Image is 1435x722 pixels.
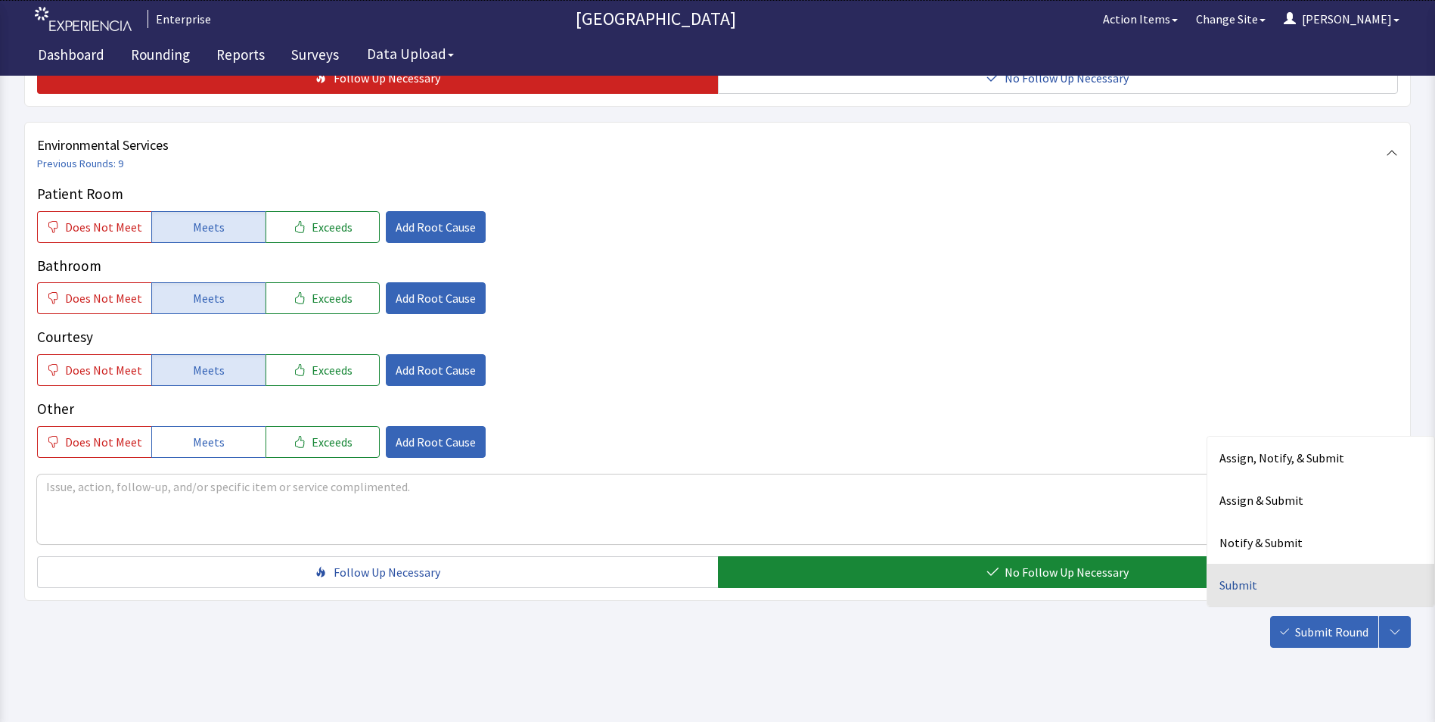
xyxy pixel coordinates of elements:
span: Add Root Cause [396,361,476,379]
button: Meets [151,354,266,386]
span: Meets [193,361,225,379]
p: [GEOGRAPHIC_DATA] [217,7,1094,31]
button: Exceeds [266,282,380,314]
button: Add Root Cause [386,282,486,314]
span: Meets [193,218,225,236]
button: Data Upload [358,40,463,68]
button: Submit Round [1270,616,1378,648]
button: Follow Up Necessary [37,62,718,94]
button: [PERSON_NAME] [1275,4,1409,34]
span: Add Root Cause [396,433,476,451]
span: Meets [193,289,225,307]
button: Add Root Cause [386,426,486,458]
span: Does Not Meet [65,218,142,236]
span: Add Root Cause [396,218,476,236]
span: Exceeds [312,218,353,236]
span: Environmental Services [37,135,1386,156]
p: Patient Room [37,183,1398,205]
p: Courtesy [37,326,1398,348]
span: No Follow Up Necessary [1005,69,1129,87]
button: Meets [151,426,266,458]
button: Does Not Meet [37,282,151,314]
button: Action Items [1094,4,1187,34]
button: Exceeds [266,211,380,243]
a: Dashboard [26,38,116,76]
span: Meets [193,433,225,451]
button: Does Not Meet [37,426,151,458]
button: Does Not Meet [37,354,151,386]
a: Rounding [120,38,201,76]
span: Exceeds [312,433,353,451]
button: Add Root Cause [386,211,486,243]
span: Follow Up Necessary [334,563,440,581]
button: Meets [151,282,266,314]
div: Assign & Submit [1207,479,1434,521]
p: Other [37,398,1398,420]
p: Bathroom [37,255,1398,277]
span: Add Root Cause [396,289,476,307]
span: Does Not Meet [65,361,142,379]
button: Change Site [1187,4,1275,34]
button: Follow Up Necessary [37,556,718,588]
button: Exceeds [266,354,380,386]
button: Meets [151,211,266,243]
span: Follow Up Necessary [334,69,440,87]
div: Assign, Notify, & Submit [1207,437,1434,479]
span: Exceeds [312,361,353,379]
div: Enterprise [148,10,211,28]
span: Exceeds [312,289,353,307]
img: experiencia_logo.png [35,7,132,32]
div: Submit [1207,564,1434,606]
span: Does Not Meet [65,289,142,307]
button: Exceeds [266,426,380,458]
button: Does Not Meet [37,211,151,243]
span: Submit Round [1295,623,1368,641]
a: Surveys [280,38,350,76]
button: No Follow Up Necessary [718,556,1399,588]
a: Previous Rounds: 9 [37,157,123,170]
span: No Follow Up Necessary [1005,563,1129,581]
button: Add Root Cause [386,354,486,386]
button: No Follow Up Necessary [718,62,1399,94]
a: Reports [205,38,276,76]
div: Notify & Submit [1207,521,1434,564]
span: Does Not Meet [65,433,142,451]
